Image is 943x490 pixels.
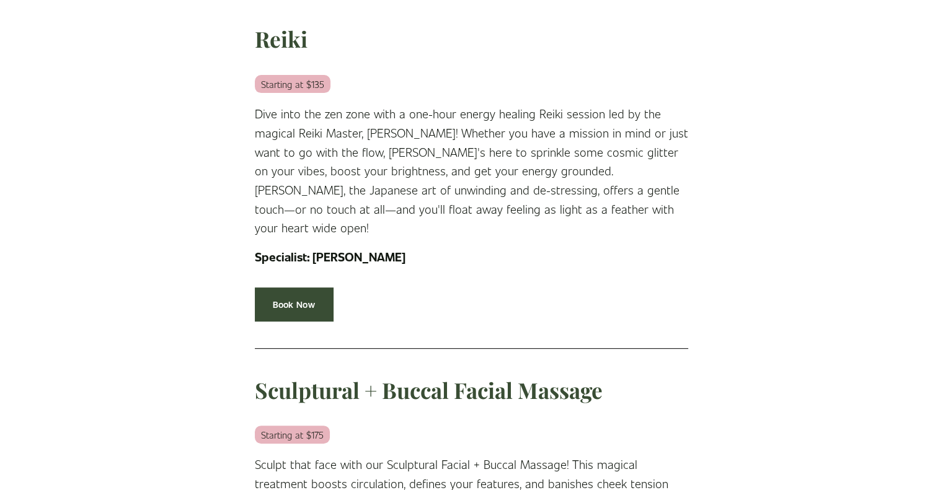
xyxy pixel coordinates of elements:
a: Book Now [255,287,333,322]
h3: Sculptural + Buccal Facial Massage [255,376,689,405]
em: Starting at $175 [255,426,330,444]
h3: Reiki [255,25,689,54]
strong: Specialist: [PERSON_NAME] [255,248,405,265]
p: Dive into the zen zone with a one-hour energy healing Reiki session led by the magical Reiki Mast... [255,104,689,237]
em: Starting at $135 [255,75,330,93]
